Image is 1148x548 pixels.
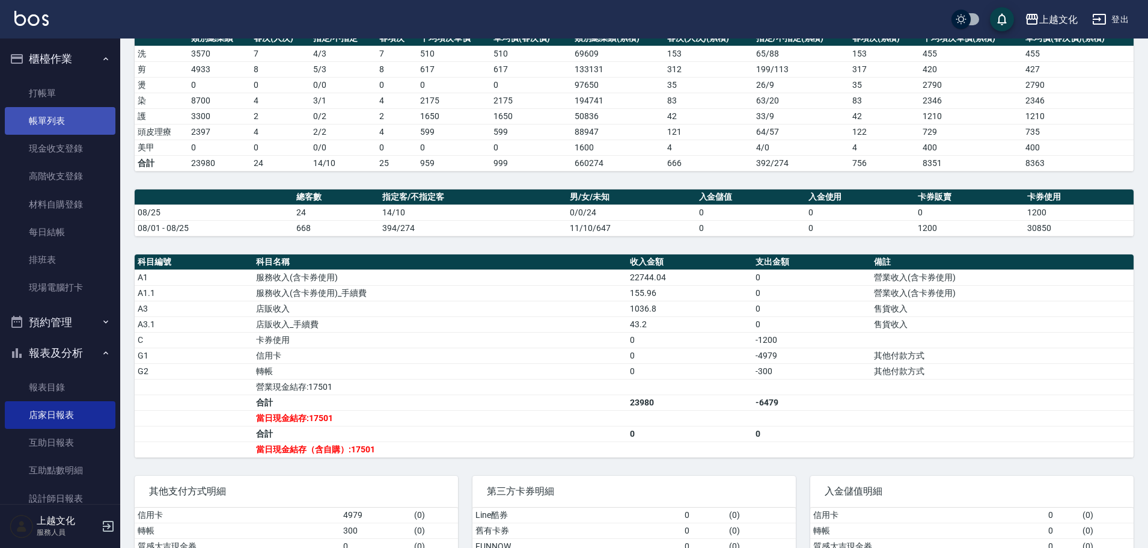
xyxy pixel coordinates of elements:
th: 卡券販賣 [915,189,1024,205]
a: 材料自購登錄 [5,191,115,218]
th: 支出金額 [753,254,871,270]
td: Line酷券 [472,508,682,523]
a: 互助日報表 [5,429,115,457]
td: 22744.04 [627,269,753,285]
td: 420 [920,61,1023,77]
td: 23980 [188,155,251,171]
td: 959 [417,155,490,171]
a: 互助點數明細 [5,457,115,484]
td: 155.96 [627,285,753,301]
td: 8 [376,61,417,77]
td: 35 [849,77,920,93]
img: Person [10,514,34,538]
td: 0 / 0 [310,140,377,155]
td: 0 / 0 [310,77,377,93]
td: 0 [753,426,871,442]
table: a dense table [135,254,1134,458]
td: 0 [682,523,727,538]
td: 0 [490,77,572,93]
td: 0 [805,205,915,220]
th: 總客數 [293,189,379,205]
td: 0 [417,77,490,93]
td: 194741 [572,93,664,108]
td: 24 [251,155,310,171]
td: 4979 [340,508,411,523]
td: 轉帳 [253,363,627,379]
td: 42 [664,108,753,124]
td: 4 [251,124,310,140]
td: 0 [753,316,871,332]
td: A3 [135,301,253,316]
a: 現場電腦打卡 [5,274,115,301]
td: 33 / 9 [753,108,849,124]
img: Logo [14,11,49,26]
td: 0 [188,77,251,93]
td: 1200 [915,220,1024,236]
th: 備註 [871,254,1134,270]
td: 店販收入_手續費 [253,316,627,332]
th: 男/女/未知 [567,189,696,205]
td: 0 [251,140,310,155]
td: 199 / 113 [753,61,849,77]
button: 櫃檯作業 [5,43,115,75]
td: 8351 [920,155,1023,171]
td: A3.1 [135,316,253,332]
td: 0 [1045,508,1080,523]
table: a dense table [135,189,1134,236]
td: 0 [805,220,915,236]
td: 26 / 9 [753,77,849,93]
td: 25 [376,155,417,171]
td: 0 [696,220,805,236]
td: G1 [135,348,253,363]
td: 0 [753,301,871,316]
td: 4 [664,140,753,155]
td: 14/10 [379,205,567,220]
td: 當日現金結存:17501 [253,410,627,426]
td: 0 [627,363,753,379]
td: 88947 [572,124,664,140]
a: 報表目錄 [5,374,115,401]
td: 4933 [188,61,251,77]
td: 售貨收入 [871,301,1134,316]
td: 23980 [627,395,753,410]
td: 7 [376,46,417,61]
td: -4979 [753,348,871,363]
td: 735 [1022,124,1134,140]
td: 1210 [920,108,1023,124]
td: 信用卡 [135,508,340,523]
td: 3 / 1 [310,93,377,108]
p: 服務人員 [37,527,98,538]
td: 97650 [572,77,664,93]
td: 剪 [135,61,188,77]
td: 510 [490,46,572,61]
td: 668 [293,220,379,236]
td: 8363 [1022,155,1134,171]
button: save [990,7,1014,31]
td: 599 [490,124,572,140]
td: 合計 [253,395,627,410]
td: 0 [251,77,310,93]
td: 08/25 [135,205,293,220]
td: ( 0 ) [411,523,458,538]
td: 卡券使用 [253,332,627,348]
td: 營業收入(含卡券使用) [871,285,1134,301]
td: 4 / 0 [753,140,849,155]
td: 1036.8 [627,301,753,316]
td: 染 [135,93,188,108]
div: 上越文化 [1039,12,1078,27]
button: 報表及分析 [5,337,115,369]
td: 35 [664,77,753,93]
td: 0 [627,426,753,442]
td: 50836 [572,108,664,124]
td: 0 [696,205,805,220]
td: 信用卡 [253,348,627,363]
td: 400 [920,140,1023,155]
th: 科目名稱 [253,254,627,270]
td: 其他付款方式 [871,363,1134,379]
td: 599 [417,124,490,140]
td: 394/274 [379,220,567,236]
td: 7 [251,46,310,61]
td: 店販收入 [253,301,627,316]
td: 1650 [417,108,490,124]
td: 24 [293,205,379,220]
